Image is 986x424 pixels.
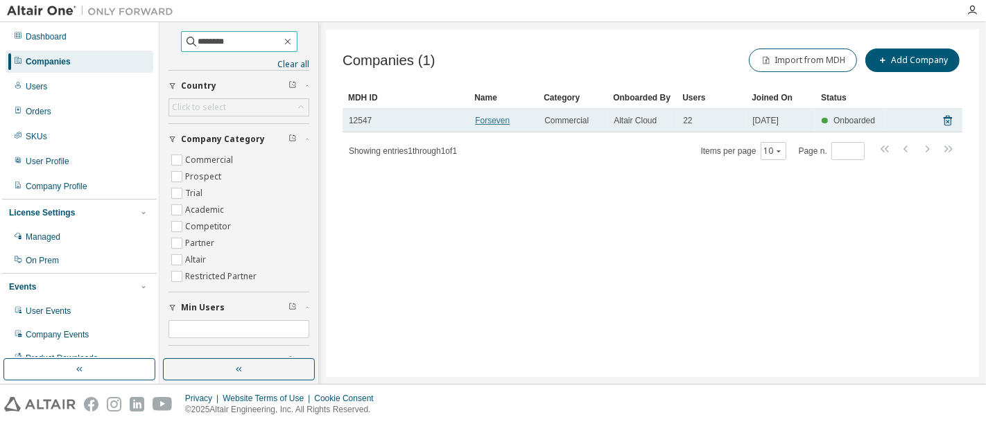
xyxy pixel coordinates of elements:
div: Category [544,87,602,109]
span: Commercial [544,115,589,126]
div: Company Profile [26,181,87,192]
label: Academic [185,202,227,218]
div: User Profile [26,156,69,167]
div: MDH ID [348,87,463,109]
button: Company Category [168,124,309,154]
div: Status [821,87,879,109]
label: Altair [185,251,209,268]
span: Showing entries 1 through 1 of 1 [349,146,457,156]
label: Restricted Partner [185,268,259,285]
span: Companies (1) [343,53,435,69]
span: Country [181,80,216,91]
div: License Settings [9,207,75,218]
img: altair_logo.svg [4,397,76,412]
button: 10 [764,145,783,157]
div: Events [9,281,36,292]
div: User Events [26,306,71,317]
button: Add Company [865,48,960,72]
span: Company Category [181,134,265,145]
img: instagram.svg [107,397,121,412]
span: Page n. [799,142,865,160]
img: linkedin.svg [130,397,144,412]
img: Altair One [7,4,180,18]
div: Click to select [169,99,309,116]
button: Import from MDH [749,48,857,72]
div: Joined On [752,87,810,109]
span: Altair Cloud [614,115,657,126]
div: Companies [26,56,71,67]
span: Items per page [701,142,786,160]
label: Commercial [185,152,236,168]
div: Name [474,87,533,109]
p: © 2025 Altair Engineering, Inc. All Rights Reserved. [185,404,382,416]
span: 12547 [349,115,372,126]
div: Users [26,81,47,92]
a: Clear all [168,59,309,70]
button: Country [168,71,309,101]
div: Privacy [185,393,223,404]
span: Clear filter [288,302,297,313]
div: Orders [26,106,51,117]
label: Competitor [185,218,234,235]
div: Click to select [172,102,226,113]
label: Partner [185,235,217,251]
div: Company Events [26,329,89,340]
span: Min Users [181,302,225,313]
div: On Prem [26,255,59,266]
img: facebook.svg [84,397,98,412]
div: Users [682,87,741,109]
span: Clear filter [288,80,297,91]
span: 22 [683,115,692,126]
img: youtube.svg [153,397,173,412]
span: Onboarded [833,116,875,125]
a: Forseven [475,116,510,125]
span: Max Users [181,355,227,366]
label: Prospect [185,168,224,185]
button: Min Users [168,292,309,323]
button: Max Users [168,346,309,376]
div: Cookie Consent [314,393,381,404]
div: Dashboard [26,31,67,42]
label: Trial [185,185,205,202]
div: Website Terms of Use [223,393,314,404]
span: Clear filter [288,134,297,145]
div: Managed [26,231,60,242]
div: Onboarded By [613,87,671,109]
span: [DATE] [752,115,779,126]
div: Product Downloads [26,353,98,364]
div: SKUs [26,131,47,142]
span: Clear filter [288,355,297,366]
